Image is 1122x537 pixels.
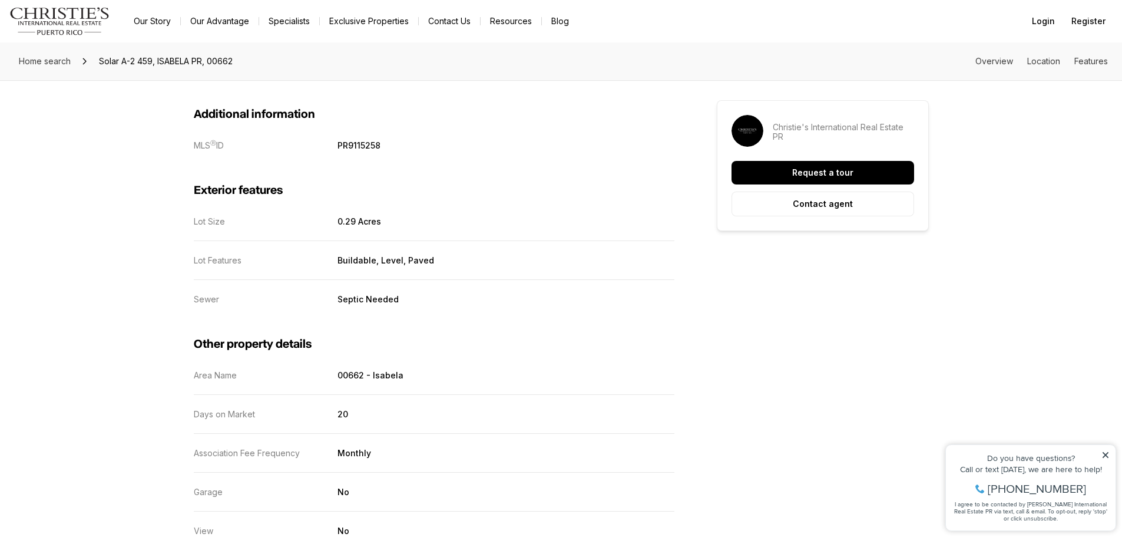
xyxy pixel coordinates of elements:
[337,140,380,150] p: PR9115258
[337,255,434,265] p: Buildable, Level, Paved
[1027,56,1060,66] a: Skip to: Location
[194,370,237,380] p: Area Name
[481,13,541,29] a: Resources
[181,13,259,29] a: Our Advantage
[1032,17,1055,26] span: Login
[732,192,914,216] button: Contact agent
[194,526,213,536] p: View
[1064,9,1113,33] button: Register
[732,161,914,185] button: Request a tour
[337,448,371,458] p: Monthly
[793,199,853,209] p: Contact agent
[792,168,853,177] p: Request a tour
[542,13,578,29] a: Blog
[337,487,349,497] p: No
[419,13,480,29] button: Contact Us
[15,73,168,95] span: I agree to be contacted by [PERSON_NAME] International Real Estate PR via text, call & email. To ...
[19,56,71,66] span: Home search
[194,487,223,497] p: Garage
[194,255,241,265] p: Lot Features
[194,140,224,150] p: MLS ID
[337,409,348,419] p: 20
[194,216,225,226] p: Lot Size
[337,216,381,226] p: 0.29 Acres
[194,107,674,121] h3: Additional information
[975,57,1108,66] nav: Page section menu
[259,13,319,29] a: Specialists
[1074,56,1108,66] a: Skip to: Features
[1071,17,1106,26] span: Register
[94,52,237,71] span: Solar A-2 459, ISABELA PR, 00662
[124,13,180,29] a: Our Story
[337,294,399,304] p: Septic Needed
[975,56,1013,66] a: Skip to: Overview
[194,337,674,351] h3: Other property details
[194,409,255,419] p: Days on Market
[12,27,170,35] div: Do you have questions?
[337,370,403,380] p: 00662 - Isabela
[194,294,219,304] p: Sewer
[14,52,75,71] a: Home search
[320,13,418,29] a: Exclusive Properties
[194,448,300,458] p: Association Fee Frequency
[1025,9,1062,33] button: Login
[9,7,110,35] img: logo
[210,139,216,146] span: Ⓡ
[194,183,674,197] h3: Exterior features
[48,55,147,67] span: [PHONE_NUMBER]
[337,526,349,536] p: No
[773,123,914,141] p: Christie's International Real Estate PR
[12,38,170,46] div: Call or text [DATE], we are here to help!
